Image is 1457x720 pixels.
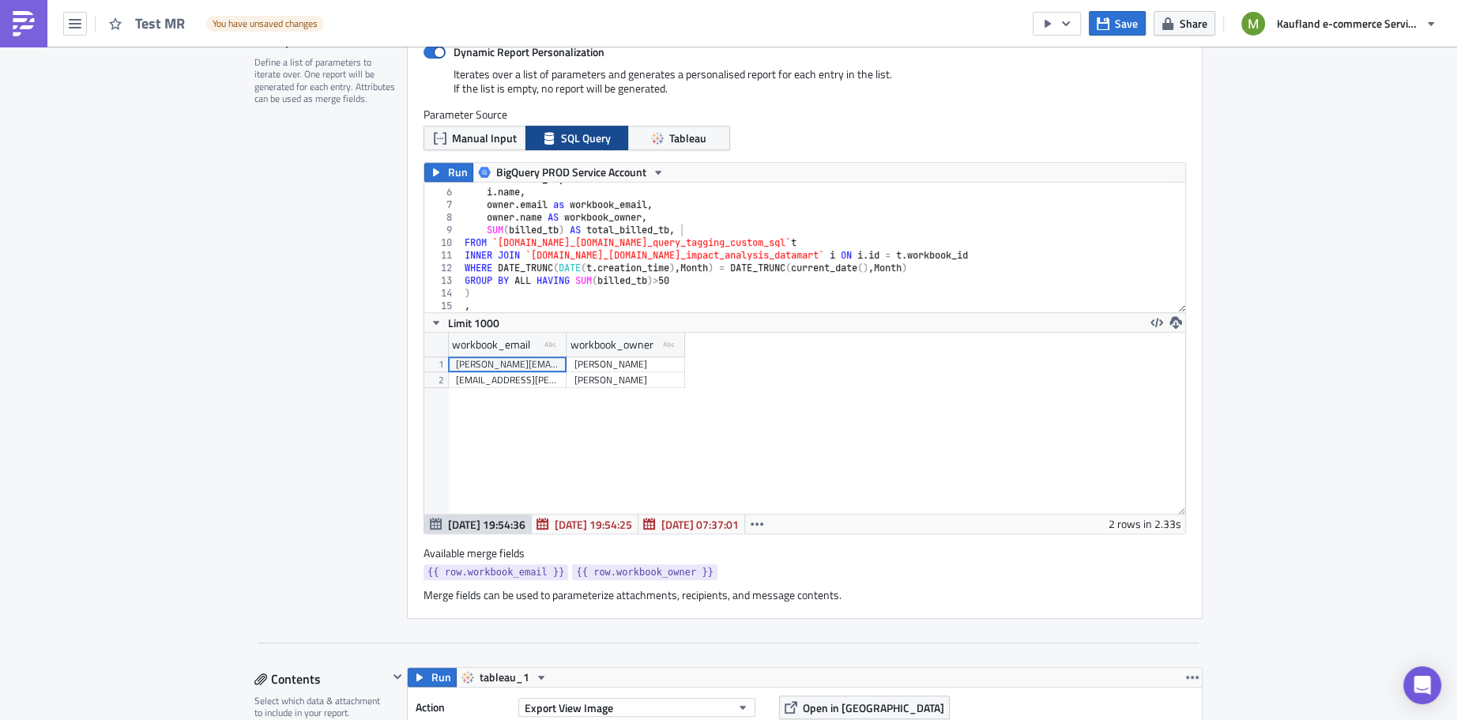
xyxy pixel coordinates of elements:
[574,356,677,372] div: [PERSON_NAME]
[416,695,510,719] label: Action
[6,6,755,19] p: Alert!!! Google Big Query Data Usage for Tableau Alert
[6,6,755,109] body: Rich Text Area. Press ALT-0 for help.
[627,126,730,150] button: Tableau
[424,274,462,287] div: 13
[424,198,462,211] div: 7
[424,249,462,262] div: 11
[448,163,468,182] span: Run
[496,163,646,182] span: BigQuery PROD Service Account
[1154,11,1215,36] button: Share
[555,516,632,533] span: [DATE] 19:54:25
[572,564,717,580] a: {{ row.workbook_owner }}
[570,333,653,356] div: workbook_owner
[669,130,706,146] span: Tableau
[456,668,553,687] button: tableau_1
[1403,666,1441,704] div: Open Intercom Messenger
[472,163,670,182] button: BigQuery PROD Service Account
[427,564,564,580] span: {{ row.workbook_email }}
[6,41,755,54] p: Your current month's Tableau related BigQuery consumption is more than the set threshold.
[1180,15,1207,32] span: Share
[424,236,462,249] div: 10
[135,14,198,32] span: Test MR
[424,313,505,332] button: Limit 1000
[454,43,604,60] strong: Dynamic Report Personalization
[531,515,638,533] button: [DATE] 19:54:25
[525,699,613,716] span: Export View Image
[6,24,755,36] p: Hi user,
[1109,515,1181,533] div: 2 rows in 2.33s
[448,516,525,533] span: [DATE] 19:54:36
[1240,10,1267,37] img: Avatar
[424,287,462,300] div: 14
[456,372,559,388] div: [EMAIL_ADDRESS][PERSON_NAME][PERSON_NAME][DOMAIN_NAME]
[574,372,677,388] div: [PERSON_NAME]
[576,564,713,580] span: {{ row.workbook_owner }}
[1089,11,1146,36] button: Save
[424,107,1186,122] label: Parameter Source
[452,130,517,146] span: Manual Input
[456,356,559,372] div: [PERSON_NAME][EMAIL_ADDRESS][PERSON_NAME][DOMAIN_NAME]
[6,58,755,109] p: Before publishing your Tableau report, please run the workbook optimizer and follow the recommend...
[518,698,755,717] button: Export View Image
[424,163,473,182] button: Run
[424,67,1186,107] div: Iterates over a list of parameters and generates a personalised report for each entry in the list...
[11,11,36,36] img: PushMetrics
[424,300,462,312] div: 15
[480,668,529,687] span: tableau_1
[452,333,530,356] div: workbook_email
[1277,15,1419,32] span: Kaufland e-commerce Services GmbH & Co. KG
[424,588,1186,602] div: Merge fields can be used to parameterize attachments, recipients, and message contents.
[424,564,568,580] a: {{ row.workbook_email }}
[424,224,462,236] div: 9
[424,546,542,560] label: Available merge fields
[424,211,462,224] div: 8
[254,667,388,691] div: Contents
[561,130,611,146] span: SQL Query
[1115,15,1138,32] span: Save
[408,668,457,687] button: Run
[254,695,388,719] div: Select which data & attachment to include in your report.
[424,126,526,150] button: Manual Input
[388,667,407,686] button: Hide content
[1232,6,1445,41] button: Kaufland e-commerce Services GmbH & Co. KG
[254,56,397,105] div: Define a list of parameters to iterate over. One report will be generated for each entry. Attribu...
[424,262,462,274] div: 12
[779,695,950,719] button: Open in [GEOGRAPHIC_DATA]
[661,516,739,533] span: [DATE] 07:37:01
[213,17,318,30] span: You have unsaved changes
[448,315,499,331] span: Limit 1000
[424,515,532,533] button: [DATE] 19:54:36
[525,126,628,150] button: SQL Query
[431,668,451,687] span: Run
[803,699,944,716] span: Open in [GEOGRAPHIC_DATA]
[424,186,462,198] div: 6
[638,515,745,533] button: [DATE] 07:37:01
